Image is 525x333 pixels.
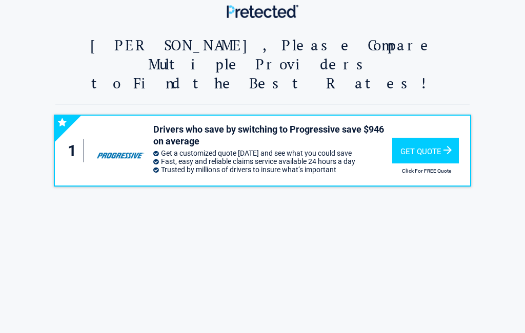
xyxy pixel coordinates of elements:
[392,138,459,163] div: Get Quote
[153,157,392,165] li: Fast, easy and reliable claims service available 24 hours a day
[392,168,460,174] h2: Click For FREE Quote
[55,35,470,92] h2: [PERSON_NAME] , Please Compare Multiple Providers to Find the Best Rates!
[227,5,298,17] img: Main Logo
[153,149,392,157] li: Get a customized quote [DATE] and see what you could save
[65,139,84,162] div: 1
[93,137,148,164] img: progressive's logo
[153,123,392,147] h3: Drivers who save by switching to Progressive save $946 on average
[153,165,392,174] li: Trusted by millions of drivers to insure what’s important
